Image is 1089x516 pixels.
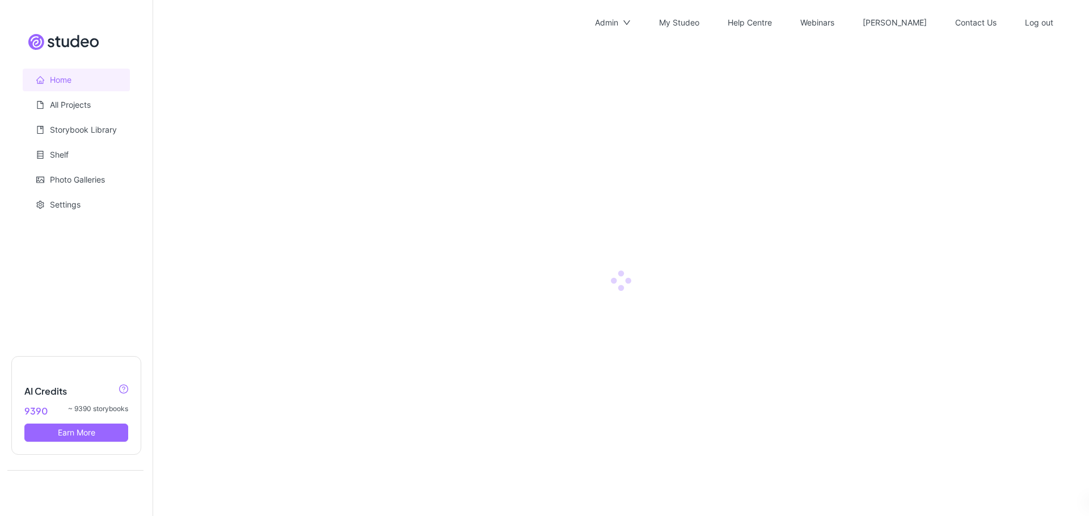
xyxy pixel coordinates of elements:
span: setting [36,201,44,209]
a: Storybook Library [50,125,117,134]
span: Settings [50,193,121,216]
img: Site logo [28,34,99,50]
a: Webinars [800,18,834,27]
a: Home [50,75,71,84]
span: down [623,19,631,27]
a: Help Centre [728,18,772,27]
a: My Studeo [659,18,699,27]
a: Photo Galleries [50,175,105,184]
a: Contact Us [955,18,997,27]
a: [PERSON_NAME] [863,18,927,27]
span: question-circle [119,384,128,394]
span: Earn More [58,428,95,437]
a: Log out [1025,18,1053,27]
span: ~ 9390 storybooks [68,404,128,415]
a: All Projects [50,100,91,109]
div: Admin [595,5,618,41]
a: Shelf [50,150,69,159]
span: 9390 [24,404,48,418]
button: Earn More [24,424,128,442]
h5: AI Credits [24,384,128,398]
